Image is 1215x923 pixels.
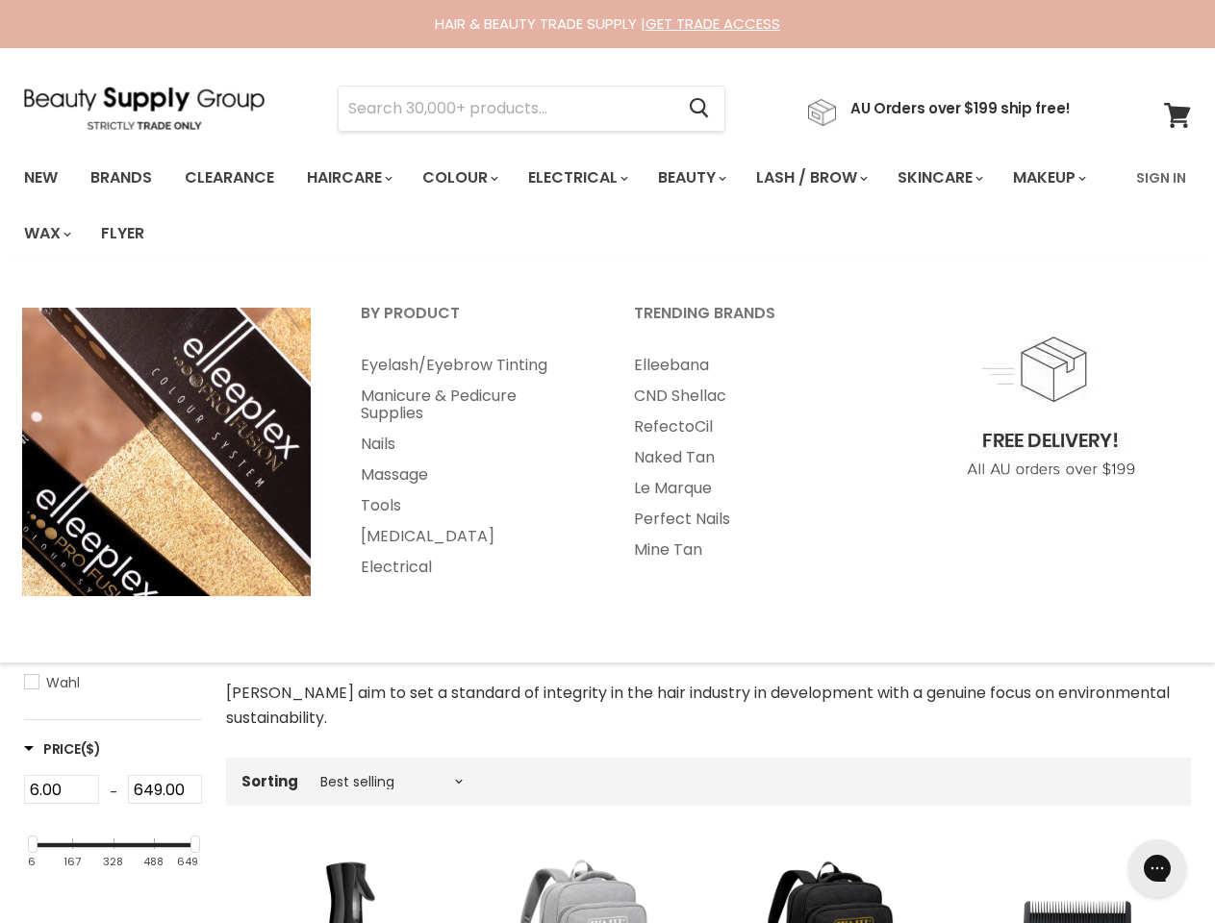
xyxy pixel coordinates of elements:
button: Search [673,87,724,131]
a: Elleebana [610,350,879,381]
a: Nails [337,429,606,460]
a: Skincare [883,158,995,198]
a: Wax [10,213,83,254]
form: Product [338,86,725,132]
a: Wahl [24,672,202,693]
a: Sign In [1125,158,1198,198]
a: Electrical [337,552,606,583]
ul: Main menu [610,350,879,565]
a: GET TRADE ACCESS [645,13,780,34]
div: 488 [143,856,164,868]
p: [PERSON_NAME] aim to set a standard of integrity in the hair industry in development with a genui... [226,681,1191,731]
a: By Product [337,298,606,346]
iframe: Gorgias live chat messenger [1119,833,1196,904]
a: Naked Tan [610,442,879,473]
span: Wahl [46,673,80,692]
a: Brands [76,158,166,198]
a: CND Shellac [610,381,879,412]
a: Flyer [87,213,159,254]
a: Makeup [999,158,1098,198]
a: Mine Tan [610,535,879,565]
a: Le Marque [610,473,879,504]
a: Clearance [170,158,289,198]
div: - [99,775,128,810]
a: Lash / Brow [742,158,879,198]
h3: Price($) [24,739,101,759]
a: Massage [337,460,606,490]
a: Eyelash/Eyebrow Tinting [337,350,606,381]
input: Max Price [128,775,203,804]
a: Trending Brands [610,298,879,346]
input: Search [339,87,673,131]
a: [MEDICAL_DATA] [337,521,606,552]
span: ($) [81,739,101,759]
div: 649 [177,856,198,868]
a: Colour [408,158,510,198]
a: RefectoCil [610,412,879,442]
ul: Main menu [337,350,606,583]
div: 328 [103,856,123,868]
input: Min Price [24,775,99,804]
div: 167 [63,856,81,868]
a: Haircare [292,158,404,198]
a: Beauty [644,158,738,198]
a: Manicure & Pedicure Supplies [337,381,606,429]
div: 6 [28,856,36,868]
a: Tools [337,490,606,521]
label: Sorting [241,773,298,789]
a: New [10,158,72,198]
span: Price [24,739,101,759]
a: Perfect Nails [610,504,879,535]
ul: Main menu [10,150,1125,262]
a: Electrical [514,158,640,198]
